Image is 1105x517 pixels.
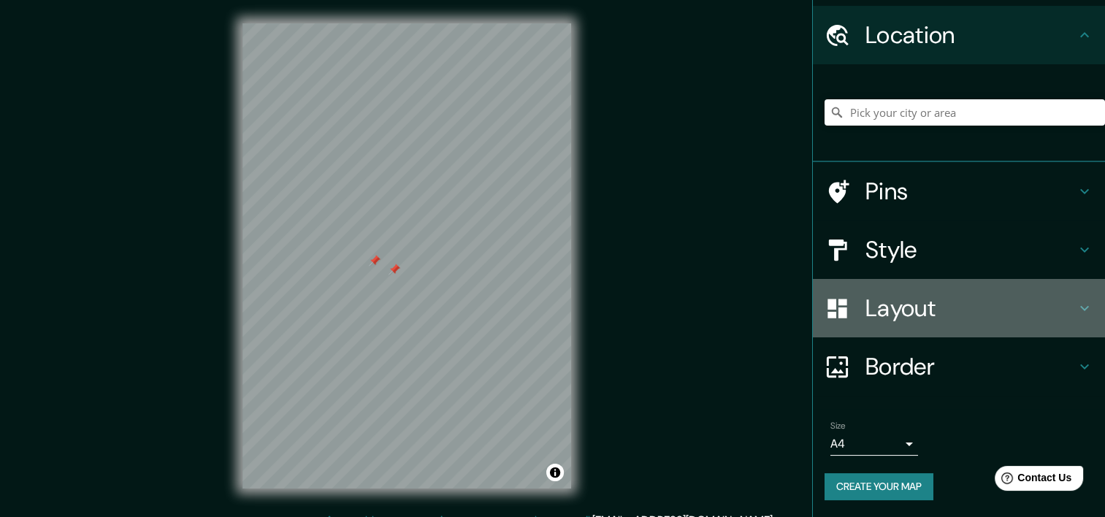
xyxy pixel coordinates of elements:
label: Size [830,420,846,432]
button: Toggle attribution [546,464,564,481]
h4: Style [865,235,1076,264]
h4: Location [865,20,1076,50]
input: Pick your city or area [825,99,1105,126]
canvas: Map [242,23,571,489]
div: Location [813,6,1105,64]
button: Create your map [825,473,933,500]
div: Layout [813,279,1105,337]
div: Style [813,221,1105,279]
iframe: Help widget launcher [975,460,1089,501]
div: Pins [813,162,1105,221]
div: A4 [830,432,918,456]
h4: Pins [865,177,1076,206]
h4: Layout [865,294,1076,323]
h4: Border [865,352,1076,381]
div: Border [813,337,1105,396]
